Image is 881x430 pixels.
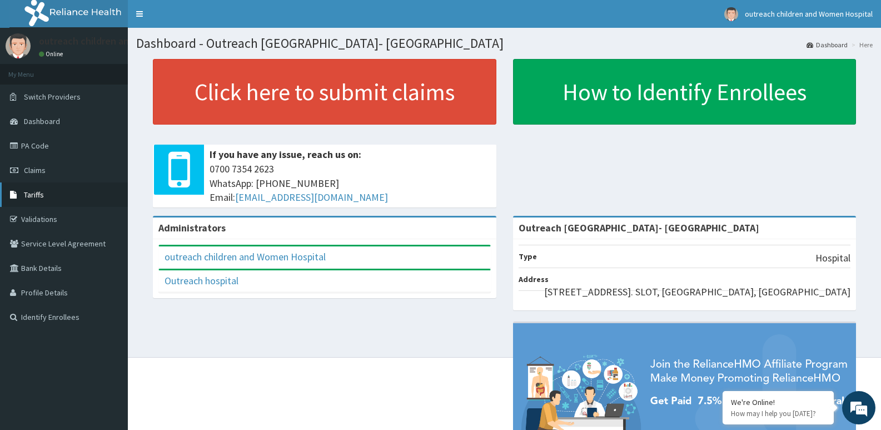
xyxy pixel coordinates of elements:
p: outreach children and Women Hospital [39,36,208,46]
span: We're online! [64,140,153,253]
a: How to Identify Enrollees [513,59,857,125]
p: Hospital [815,251,850,265]
p: [STREET_ADDRESS]. SLOT, [GEOGRAPHIC_DATA], [GEOGRAPHIC_DATA] [544,285,850,299]
b: If you have any issue, reach us on: [210,148,361,161]
a: Dashboard [807,40,848,50]
strong: Outreach [GEOGRAPHIC_DATA]- [GEOGRAPHIC_DATA] [519,221,759,234]
span: Switch Providers [24,92,81,102]
a: [EMAIL_ADDRESS][DOMAIN_NAME] [235,191,388,204]
img: User Image [724,7,738,21]
img: User Image [6,33,31,58]
b: Address [519,274,549,284]
span: outreach children and Women Hospital [745,9,873,19]
a: Online [39,50,66,58]
span: Claims [24,165,46,175]
h1: Dashboard - Outreach [GEOGRAPHIC_DATA]- [GEOGRAPHIC_DATA] [136,36,873,51]
a: outreach children and Women Hospital [165,250,326,263]
b: Administrators [158,221,226,234]
div: Minimize live chat window [182,6,209,32]
li: Here [849,40,873,50]
a: Outreach hospital [165,274,238,287]
div: Chat with us now [58,62,187,77]
span: Tariffs [24,190,44,200]
span: 0700 7354 2623 WhatsApp: [PHONE_NUMBER] Email: [210,162,491,205]
textarea: Type your message and hit 'Enter' [6,304,212,343]
p: How may I help you today? [731,409,825,418]
a: Click here to submit claims [153,59,496,125]
img: d_794563401_company_1708531726252_794563401 [21,56,45,83]
span: Dashboard [24,116,60,126]
b: Type [519,251,537,261]
div: We're Online! [731,397,825,407]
